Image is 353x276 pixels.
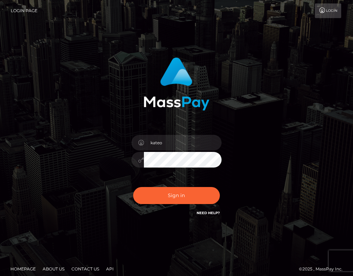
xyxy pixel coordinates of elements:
[40,263,67,274] a: About Us
[8,263,38,274] a: Homepage
[144,57,209,111] img: MassPay Login
[133,187,220,204] button: Sign in
[103,263,117,274] a: API
[144,135,222,151] input: Username...
[299,265,348,273] div: © 2025 , MassPay Inc.
[315,3,341,18] a: Login
[69,263,102,274] a: Contact Us
[11,3,37,18] a: Login Page
[197,211,220,215] a: Need Help?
